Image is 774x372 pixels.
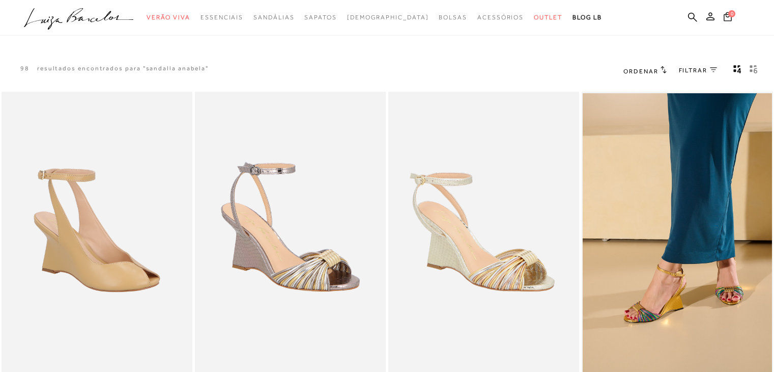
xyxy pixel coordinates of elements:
[534,8,562,27] a: noSubCategoriesText
[477,8,524,27] a: noSubCategoriesText
[728,10,735,17] span: 0
[439,14,467,21] span: Bolsas
[477,14,524,21] span: Acessórios
[623,68,658,75] span: Ordenar
[439,8,467,27] a: noSubCategoriesText
[347,8,429,27] a: noSubCategoriesText
[679,66,707,75] span: FILTRAR
[721,11,735,25] button: 0
[572,8,602,27] a: BLOG LB
[147,14,190,21] span: Verão Viva
[37,64,209,73] : resultados encontrados para "sandalia anabela"
[200,8,243,27] a: noSubCategoriesText
[730,64,744,77] button: Mostrar 4 produtos por linha
[200,14,243,21] span: Essenciais
[347,14,429,21] span: [DEMOGRAPHIC_DATA]
[534,14,562,21] span: Outlet
[747,64,761,77] button: gridText6Desc
[253,8,294,27] a: noSubCategoriesText
[304,8,336,27] a: noSubCategoriesText
[253,14,294,21] span: Sandálias
[147,8,190,27] a: noSubCategoriesText
[572,14,602,21] span: BLOG LB
[304,14,336,21] span: Sapatos
[20,64,30,73] p: 98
